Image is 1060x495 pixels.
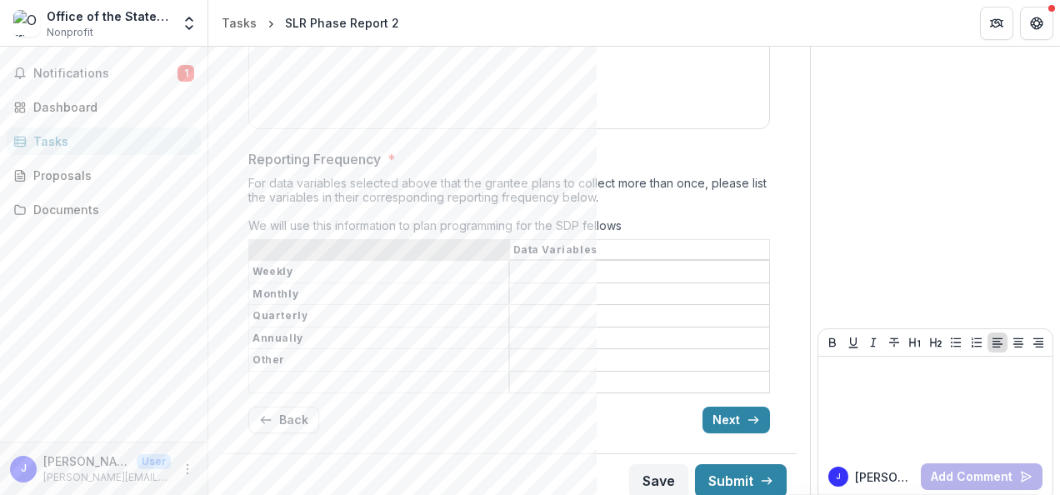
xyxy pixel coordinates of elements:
th: Quarterly [249,305,510,327]
button: Get Help [1020,7,1053,40]
th: Annually [249,327,510,349]
a: Dashboard [7,93,201,121]
button: Heading 1 [905,332,925,352]
p: [PERSON_NAME][EMAIL_ADDRESS][PERSON_NAME][DOMAIN_NAME] [43,470,171,485]
button: Back [248,407,319,433]
button: Italicize [863,332,883,352]
p: [PERSON_NAME][EMAIL_ADDRESS][PERSON_NAME][DOMAIN_NAME] [43,452,130,470]
button: Strike [884,332,904,352]
div: Office of the State Superintendent of Education [47,7,171,25]
button: Align Right [1028,332,1048,352]
button: Add Comment [921,463,1042,490]
p: [PERSON_NAME][EMAIL_ADDRESS][PERSON_NAME][DOMAIN_NAME] [855,468,914,486]
div: jessica.sobin@dc.gov [21,463,27,474]
span: Nonprofit [47,25,93,40]
button: Open entity switcher [177,7,201,40]
img: Office of the State Superintendent of Education [13,10,40,37]
button: More [177,459,197,479]
th: Monthly [249,282,510,305]
nav: breadcrumb [215,11,406,35]
div: SLR Phase Report 2 [285,14,399,32]
button: Align Left [987,332,1007,352]
div: Tasks [222,14,257,32]
button: Notifications1 [7,60,201,87]
th: Weekly [249,260,510,282]
div: Dashboard [33,98,187,116]
a: Tasks [215,11,263,35]
button: Heading 2 [926,332,946,352]
button: Next [702,407,770,433]
a: Documents [7,196,201,223]
div: Documents [33,201,187,218]
div: Proposals [33,167,187,184]
th: Data Variables [509,239,770,260]
p: User [137,454,171,469]
button: Align Center [1008,332,1028,352]
button: Bullet List [946,332,966,352]
span: Notifications [33,67,177,81]
button: Partners [980,7,1013,40]
div: For data variables selected above that the grantee plans to collect more than once, please list t... [248,176,770,239]
button: Bold [822,332,842,352]
button: Ordered List [967,332,987,352]
p: Reporting Frequency [248,149,381,169]
a: Tasks [7,127,201,155]
div: jessica.sobin@dc.gov [836,472,841,481]
button: Underline [843,332,863,352]
span: 1 [177,65,194,82]
a: Proposals [7,162,201,189]
th: Other [249,349,510,372]
div: Tasks [33,132,187,150]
